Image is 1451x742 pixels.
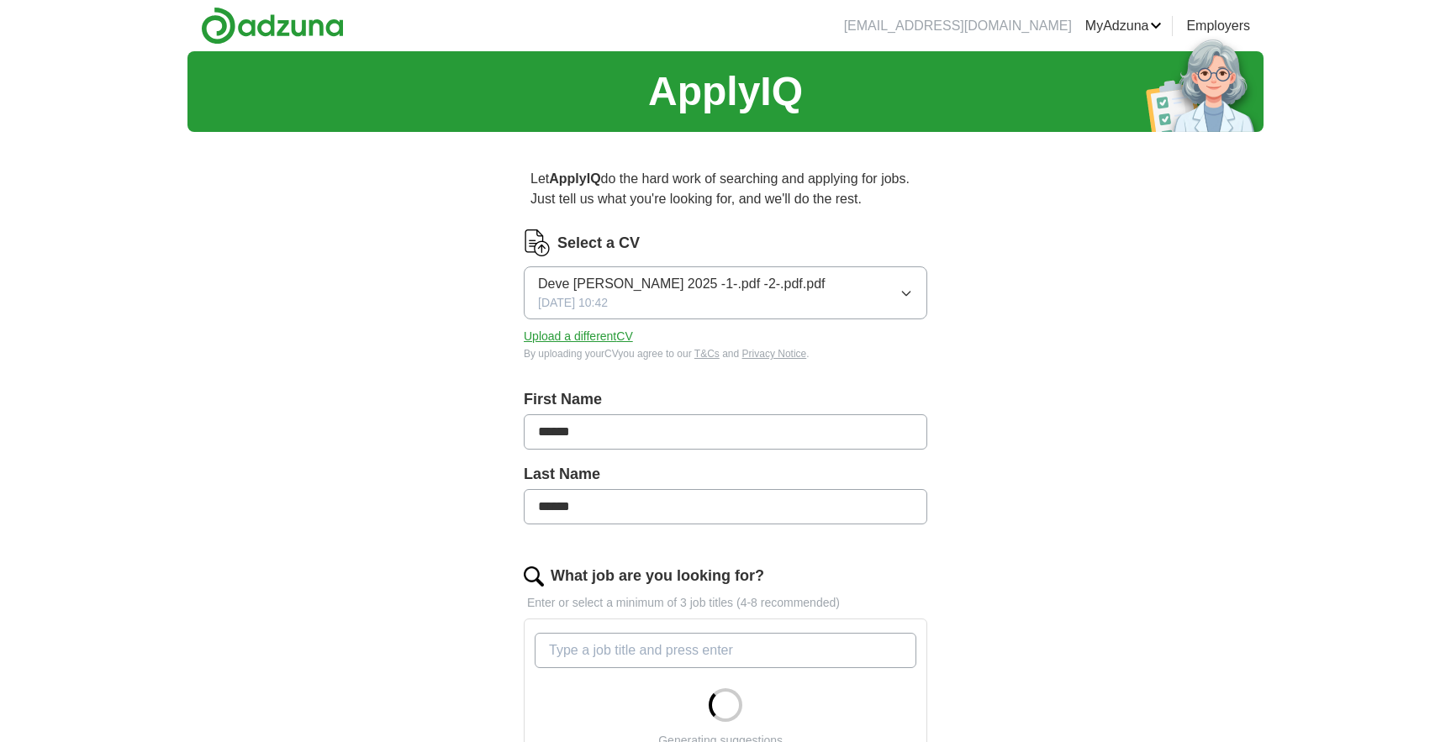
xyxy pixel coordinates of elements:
[742,348,807,360] a: Privacy Notice
[551,565,764,587] label: What job are you looking for?
[538,274,825,294] span: Deve [PERSON_NAME] 2025 -1-.pdf -2-.pdf.pdf
[1186,16,1250,36] a: Employers
[524,463,927,486] label: Last Name
[538,294,608,312] span: [DATE] 10:42
[549,171,600,186] strong: ApplyIQ
[524,266,927,319] button: Deve [PERSON_NAME] 2025 -1-.pdf -2-.pdf.pdf[DATE] 10:42
[201,7,344,45] img: Adzuna logo
[524,346,927,361] div: By uploading your CV you agree to our and .
[524,328,633,345] button: Upload a differentCV
[557,232,640,255] label: Select a CV
[524,162,927,216] p: Let do the hard work of searching and applying for jobs. Just tell us what you're looking for, an...
[1085,16,1163,36] a: MyAdzuna
[694,348,720,360] a: T&Cs
[535,633,916,668] input: Type a job title and press enter
[844,16,1072,36] li: [EMAIL_ADDRESS][DOMAIN_NAME]
[524,229,551,256] img: CV Icon
[524,594,927,612] p: Enter or select a minimum of 3 job titles (4-8 recommended)
[524,388,927,411] label: First Name
[524,566,544,587] img: search.png
[648,61,803,122] h1: ApplyIQ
